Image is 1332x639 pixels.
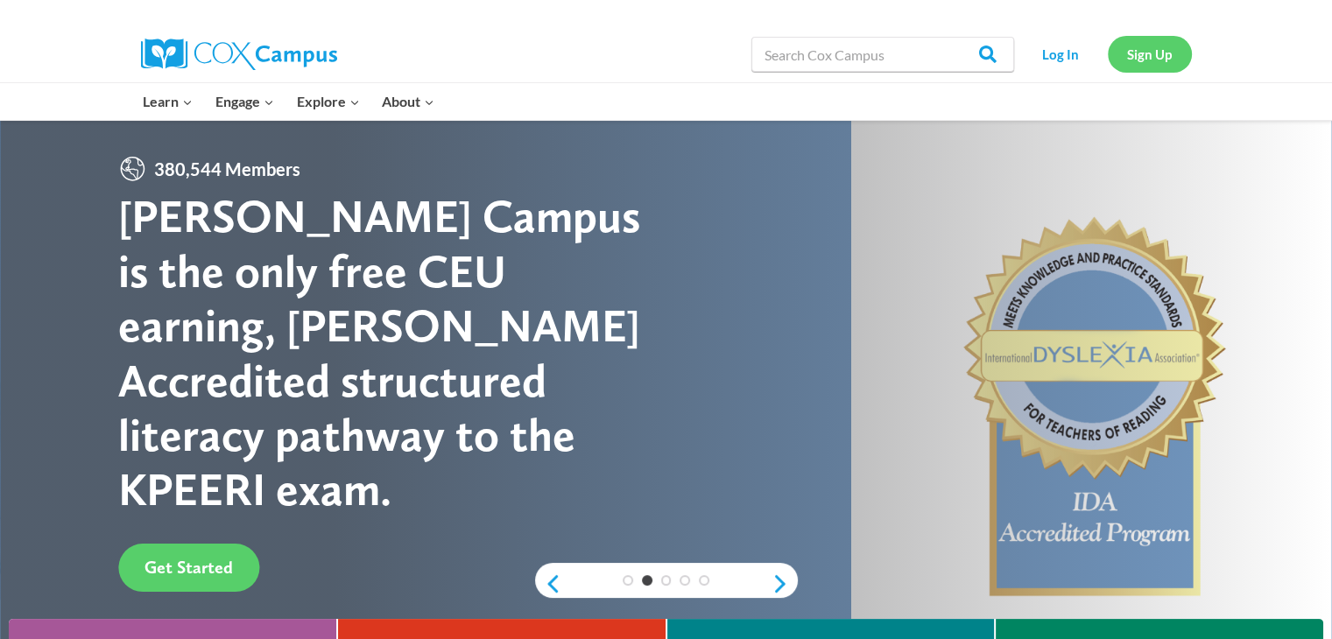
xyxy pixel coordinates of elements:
[680,575,690,586] a: 4
[772,573,798,594] a: next
[623,575,633,586] a: 1
[144,557,233,578] span: Get Started
[370,83,446,120] button: Child menu of About
[132,83,205,120] button: Child menu of Learn
[118,544,259,592] a: Get Started
[118,189,666,516] div: [PERSON_NAME] Campus is the only free CEU earning, [PERSON_NAME] Accredited structured literacy p...
[535,573,561,594] a: previous
[204,83,285,120] button: Child menu of Engage
[535,566,798,601] div: content slider buttons
[285,83,371,120] button: Child menu of Explore
[132,83,446,120] nav: Primary Navigation
[141,39,337,70] img: Cox Campus
[1023,36,1099,72] a: Log In
[1023,36,1192,72] nav: Secondary Navigation
[1108,36,1192,72] a: Sign Up
[147,155,307,183] span: 380,544 Members
[661,575,672,586] a: 3
[699,575,709,586] a: 5
[642,575,652,586] a: 2
[751,37,1014,72] input: Search Cox Campus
